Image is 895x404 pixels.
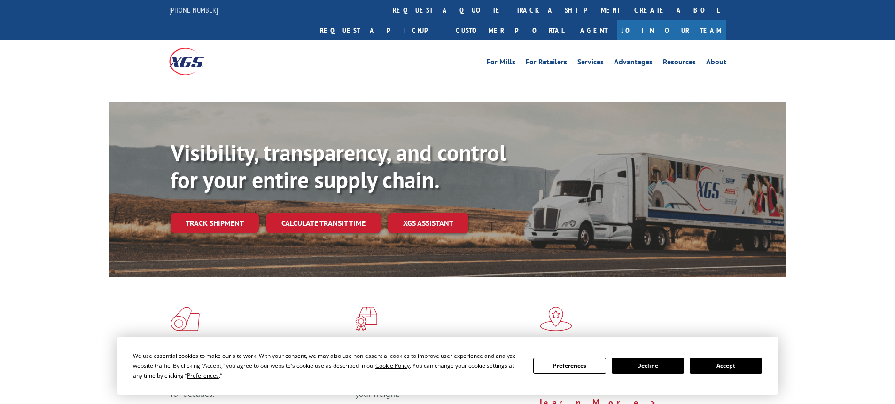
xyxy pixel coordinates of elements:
[187,372,219,380] span: Preferences
[533,358,606,374] button: Preferences
[171,366,348,399] span: As an industry carrier of choice, XGS has brought innovation and dedication to flooring logistics...
[612,358,684,374] button: Decline
[526,58,567,69] a: For Retailers
[355,307,377,331] img: xgs-icon-focused-on-flooring-red
[663,58,696,69] a: Resources
[487,58,515,69] a: For Mills
[571,20,617,40] a: Agent
[117,337,778,395] div: Cookie Consent Prompt
[375,362,410,370] span: Cookie Policy
[313,20,449,40] a: Request a pickup
[449,20,571,40] a: Customer Portal
[169,5,218,15] a: [PHONE_NUMBER]
[266,213,381,233] a: Calculate transit time
[540,307,572,331] img: xgs-icon-flagship-distribution-model-red
[171,138,506,194] b: Visibility, transparency, and control for your entire supply chain.
[171,307,200,331] img: xgs-icon-total-supply-chain-intelligence-red
[577,58,604,69] a: Services
[617,20,726,40] a: Join Our Team
[133,351,522,380] div: We use essential cookies to make our site work. With your consent, we may also use non-essential ...
[171,213,259,233] a: Track shipment
[690,358,762,374] button: Accept
[614,58,653,69] a: Advantages
[388,213,468,233] a: XGS ASSISTANT
[706,58,726,69] a: About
